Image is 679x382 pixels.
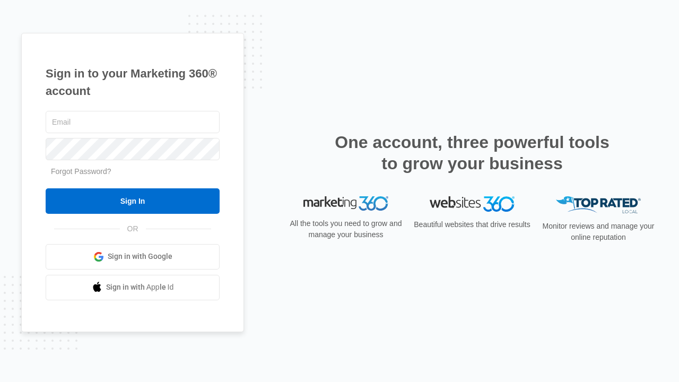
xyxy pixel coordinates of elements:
[332,132,613,174] h2: One account, three powerful tools to grow your business
[46,244,220,270] a: Sign in with Google
[120,223,146,235] span: OR
[286,218,405,240] p: All the tools you need to grow and manage your business
[556,196,641,214] img: Top Rated Local
[413,219,532,230] p: Beautiful websites that drive results
[108,251,172,262] span: Sign in with Google
[539,221,658,243] p: Monitor reviews and manage your online reputation
[46,188,220,214] input: Sign In
[430,196,515,212] img: Websites 360
[46,65,220,100] h1: Sign in to your Marketing 360® account
[46,111,220,133] input: Email
[51,167,111,176] a: Forgot Password?
[46,275,220,300] a: Sign in with Apple Id
[106,282,174,293] span: Sign in with Apple Id
[303,196,388,211] img: Marketing 360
